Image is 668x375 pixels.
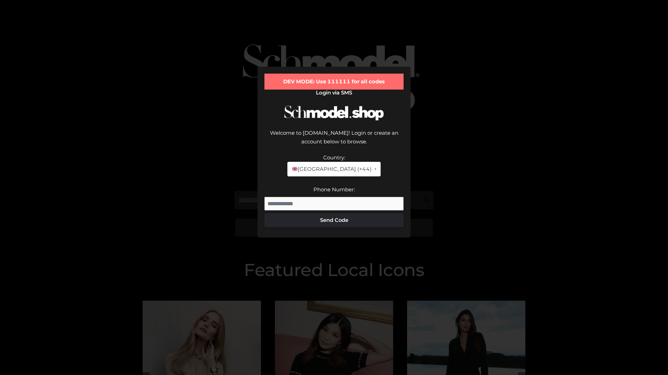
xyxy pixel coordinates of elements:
div: Welcome to [DOMAIN_NAME]! Login or create an account below to browse. [264,128,404,153]
label: Phone Number: [313,186,355,193]
button: Send Code [264,213,404,227]
h2: Login via SMS [264,90,404,96]
label: Country: [323,154,345,161]
img: 🇬🇧 [292,166,297,172]
img: Schmodel Logo [282,99,386,127]
div: DEV MODE: Use 111111 for all codes [264,74,404,90]
span: [GEOGRAPHIC_DATA] (+44) [292,165,371,174]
